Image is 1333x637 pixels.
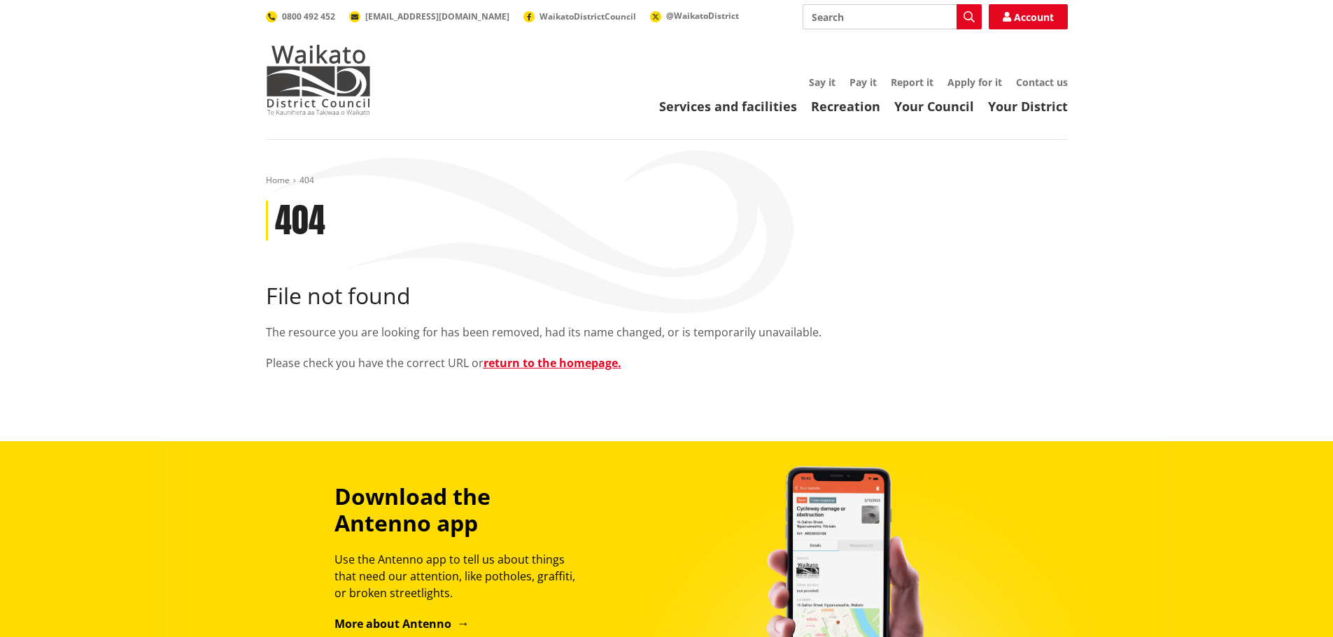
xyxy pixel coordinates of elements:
a: Report it [891,76,933,89]
p: Use the Antenno app to tell us about things that need our attention, like potholes, graffiti, or ... [334,551,588,601]
a: Recreation [811,98,880,115]
a: Contact us [1016,76,1068,89]
nav: breadcrumb [266,175,1068,187]
a: Pay it [849,76,877,89]
a: 0800 492 452 [266,10,335,22]
a: [EMAIL_ADDRESS][DOMAIN_NAME] [349,10,509,22]
a: Account [989,4,1068,29]
a: Your Council [894,98,974,115]
a: Say it [809,76,835,89]
span: WaikatoDistrictCouncil [539,10,636,22]
h1: 404 [275,201,325,241]
img: Waikato District Council - Te Kaunihera aa Takiwaa o Waikato [266,45,371,115]
a: Your District [988,98,1068,115]
h2: File not found [266,282,1068,309]
p: Please check you have the correct URL or [266,355,1068,371]
p: The resource you are looking for has been removed, had its name changed, or is temporarily unavai... [266,324,1068,341]
h3: Download the Antenno app [334,483,588,537]
span: 404 [299,174,314,186]
a: return to the homepage. [484,355,621,371]
span: [EMAIL_ADDRESS][DOMAIN_NAME] [365,10,509,22]
input: Search input [803,4,982,29]
a: WaikatoDistrictCouncil [523,10,636,22]
a: More about Antenno [334,616,470,631]
span: 0800 492 452 [282,10,335,22]
a: @WaikatoDistrict [650,10,739,22]
a: Apply for it [947,76,1002,89]
a: Services and facilities [659,98,797,115]
span: @WaikatoDistrict [666,10,739,22]
a: Home [266,174,290,186]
